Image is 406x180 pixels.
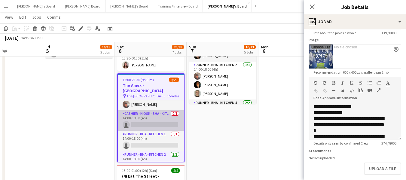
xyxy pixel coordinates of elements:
[32,14,41,20] span: Jobs
[45,13,63,21] a: Comms
[60,0,105,12] button: [PERSON_NAME] Board
[309,156,401,160] div: No files uploaded.
[2,13,16,21] a: View
[30,13,44,21] a: Jobs
[377,141,401,145] span: 374 / 8000
[123,78,154,82] span: 12:00-21:30 (9h30m)
[304,14,406,29] div: Job Ad
[118,131,184,151] app-card-role: Runner - BHA - Kitchen 10/114:00-18:00 (4h)
[340,88,345,93] button: Clear Formatting
[44,47,50,54] span: 5
[19,14,26,20] span: Edit
[386,81,390,85] button: Text Color
[17,13,29,21] a: Edit
[313,81,318,85] button: Undo
[100,45,112,49] span: 16/18
[153,0,203,12] button: Training / Interview Board
[331,88,336,93] button: Horizontal Line
[5,35,19,41] div: [DATE]
[117,44,124,50] span: Sat
[116,47,124,54] span: 6
[244,45,256,49] span: 10/13
[364,163,401,175] button: Upload a file
[189,44,196,50] span: Sun
[377,88,381,93] button: Fullscreen
[189,62,256,99] app-card-role: Runner - BHA - Kitchen 23/314:00-18:00 (4h)[PERSON_NAME][PERSON_NAME][PERSON_NAME]
[37,35,43,40] div: BST
[359,81,363,85] button: Strikethrough
[260,47,269,54] span: 8
[331,81,336,85] button: Bold
[45,44,50,50] span: Fri
[359,88,363,93] button: Paste as plain text
[203,0,252,12] button: [PERSON_NAME]'s Board
[118,110,184,131] app-card-role: Cashier - Kiosk - BHA - Kitchen 40/114:00-18:00 (4h)
[171,168,180,173] span: 4/4
[377,81,381,85] button: Ordered List
[122,168,157,173] span: 13:00-01:00 (12h) (Sun)
[261,44,269,50] span: Mon
[127,94,167,98] span: The [GEOGRAPHIC_DATA] - [GEOGRAPHIC_DATA]
[172,50,184,54] div: 7 Jobs
[309,31,361,35] span: Info about the job as a whole
[322,81,327,85] button: Redo
[189,99,256,129] app-card-role: Runner - BHA - Kitchen 42/2
[368,81,372,85] button: Unordered List
[172,45,184,49] span: 26/38
[340,81,345,85] button: Italic
[368,88,372,93] button: Insert video
[167,94,179,98] span: 15 Roles
[47,14,61,20] span: Comms
[5,14,13,20] span: View
[105,0,153,12] button: [PERSON_NAME]'s Board
[244,50,255,54] div: 5 Jobs
[304,3,406,11] h3: Job Details
[12,0,60,12] button: [PERSON_NAME]'s Board
[350,81,354,85] button: Underline
[309,70,393,75] span: Recommendation: 600 x 400px, smaller than 2mb
[117,50,185,71] app-card-role: Waiter1/113:30-00:30 (11h)[PERSON_NAME]
[189,15,256,104] app-job-card: 11:45-18:00 (6h15m)7/9The Amex - [GEOGRAPHIC_DATA] The [GEOGRAPHIC_DATA] - [GEOGRAPHIC_DATA]4 Rol...
[20,35,35,40] span: Week 36
[309,141,373,145] span: Details only seen by confirmed Crew
[117,73,185,162] app-job-card: 12:00-21:30 (9h30m)9/20The Amex - [GEOGRAPHIC_DATA] The [GEOGRAPHIC_DATA] - [GEOGRAPHIC_DATA]15 R...
[188,47,196,54] span: 7
[118,83,184,93] h3: The Amex - [GEOGRAPHIC_DATA]
[309,148,331,153] label: Attachments
[350,88,354,93] button: HTML Code
[377,31,401,35] span: 139 / 8000
[100,50,112,54] div: 3 Jobs
[169,78,179,82] span: 9/20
